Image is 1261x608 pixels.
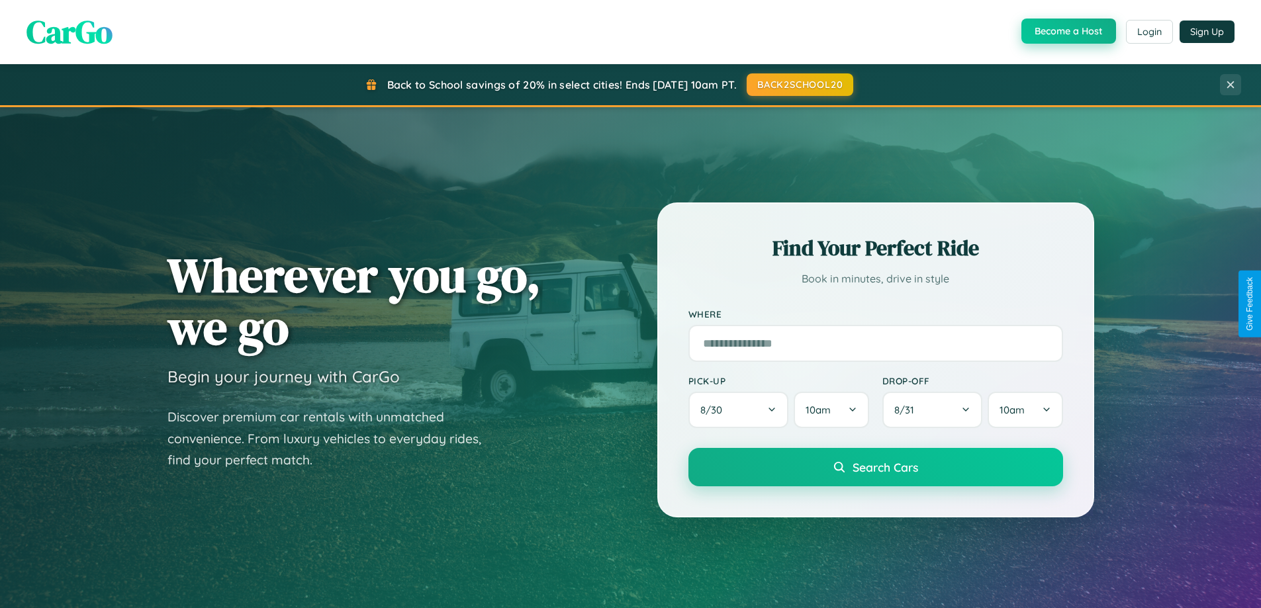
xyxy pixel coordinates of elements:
div: Give Feedback [1245,277,1254,331]
button: 10am [794,392,868,428]
span: CarGo [26,10,113,54]
span: Back to School savings of 20% in select cities! Ends [DATE] 10am PT. [387,78,737,91]
label: Where [688,308,1063,320]
span: 10am [806,404,831,416]
p: Discover premium car rentals with unmatched convenience. From luxury vehicles to everyday rides, ... [167,406,498,471]
span: Search Cars [853,460,918,474]
button: 8/30 [688,392,789,428]
button: 8/31 [882,392,983,428]
button: 10am [988,392,1062,428]
button: Search Cars [688,448,1063,486]
button: Sign Up [1180,21,1235,43]
label: Drop-off [882,375,1063,386]
button: BACK2SCHOOL20 [747,73,853,96]
p: Book in minutes, drive in style [688,269,1063,288]
button: Login [1126,20,1173,44]
span: 10am [1000,404,1025,416]
h3: Begin your journey with CarGo [167,367,400,386]
label: Pick-up [688,375,869,386]
button: Become a Host [1021,19,1116,44]
span: 8 / 31 [894,404,921,416]
span: 8 / 30 [700,404,729,416]
h2: Find Your Perfect Ride [688,234,1063,263]
h1: Wherever you go, we go [167,249,541,353]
